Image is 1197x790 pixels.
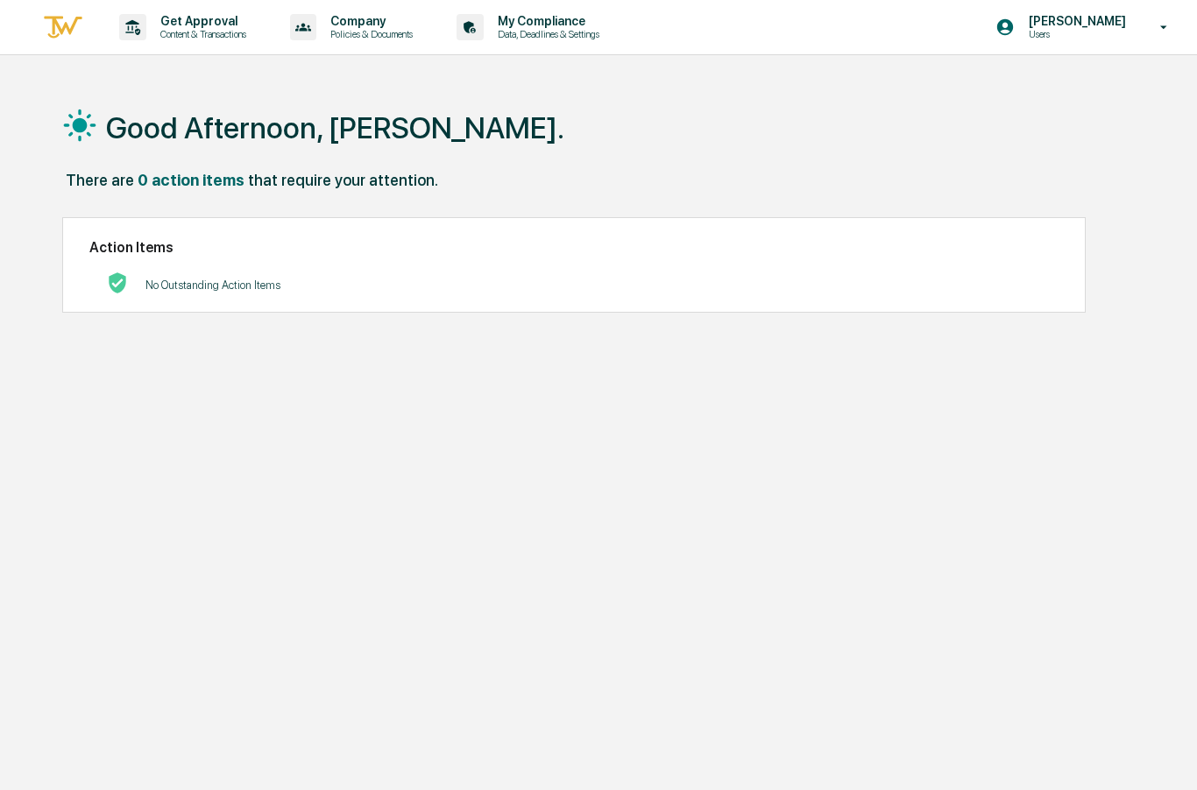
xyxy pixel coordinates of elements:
[89,239,1059,256] h2: Action Items
[107,272,128,293] img: No Actions logo
[106,110,564,145] h1: Good Afternoon, [PERSON_NAME].
[248,171,438,189] div: that require your attention.
[1015,14,1135,28] p: [PERSON_NAME]
[316,28,421,40] p: Policies & Documents
[66,171,134,189] div: There are
[1015,28,1135,40] p: Users
[146,28,255,40] p: Content & Transactions
[145,279,280,292] p: No Outstanding Action Items
[484,14,608,28] p: My Compliance
[138,171,244,189] div: 0 action items
[146,14,255,28] p: Get Approval
[484,28,608,40] p: Data, Deadlines & Settings
[42,13,84,42] img: logo
[316,14,421,28] p: Company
